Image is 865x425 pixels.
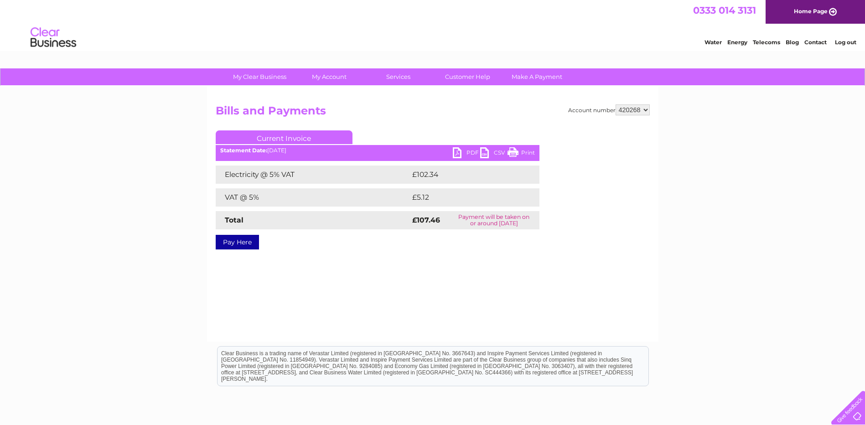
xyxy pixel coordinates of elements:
[216,235,259,249] a: Pay Here
[30,24,77,52] img: logo.png
[216,166,410,184] td: Electricity @ 5% VAT
[410,166,523,184] td: £102.34
[727,39,747,46] a: Energy
[480,147,508,161] a: CSV
[218,5,648,44] div: Clear Business is a trading name of Verastar Limited (registered in [GEOGRAPHIC_DATA] No. 3667643...
[453,147,480,161] a: PDF
[222,68,297,85] a: My Clear Business
[220,147,267,154] b: Statement Date:
[804,39,827,46] a: Contact
[449,211,539,229] td: Payment will be taken on or around [DATE]
[216,130,352,144] a: Current Invoice
[216,147,539,154] div: [DATE]
[693,5,756,16] a: 0333 014 3131
[786,39,799,46] a: Blog
[216,188,410,207] td: VAT @ 5%
[361,68,436,85] a: Services
[430,68,505,85] a: Customer Help
[508,147,535,161] a: Print
[753,39,780,46] a: Telecoms
[835,39,856,46] a: Log out
[412,216,440,224] strong: £107.46
[568,104,650,115] div: Account number
[704,39,722,46] a: Water
[225,216,243,224] strong: Total
[499,68,575,85] a: Make A Payment
[410,188,517,207] td: £5.12
[216,104,650,122] h2: Bills and Payments
[291,68,367,85] a: My Account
